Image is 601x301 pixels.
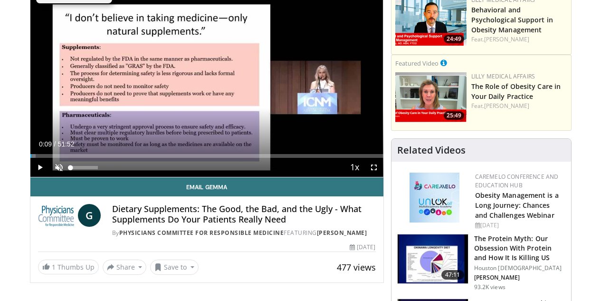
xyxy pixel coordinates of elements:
[364,158,383,177] button: Fullscreen
[119,229,284,237] a: Physicians Committee for Responsible Medicine
[441,270,464,280] span: 47:11
[317,229,367,237] a: [PERSON_NAME]
[484,35,529,43] a: [PERSON_NAME]
[397,234,565,291] a: 47:11 The Protein Myth: Our Obsession With Protein and How It Is Killing US Houston [DEMOGRAPHIC_...
[398,234,468,284] img: b7b8b05e-5021-418b-a89a-60a270e7cf82.150x105_q85_crop-smart_upscale.jpg
[112,229,376,237] div: By FEATURING
[71,166,98,169] div: Volume Level
[150,260,199,275] button: Save to
[350,243,375,252] div: [DATE]
[474,264,565,272] p: Houston [DEMOGRAPHIC_DATA]
[38,260,99,274] a: 1 Thumbs Up
[52,262,56,272] span: 1
[475,191,559,220] a: Obesity Management is a Long Journey: Chances and Challenges Webinar
[395,72,467,122] a: 25:49
[471,35,567,44] div: Feat.
[474,234,565,262] h3: The Protein Myth: Our Obsession With Protein and How It Is Killing US
[410,173,459,223] img: 45df64a9-a6de-482c-8a90-ada250f7980c.png.150x105_q85_autocrop_double_scale_upscale_version-0.2.jpg
[78,204,101,227] a: G
[38,204,74,227] img: Physicians Committee for Responsible Medicine
[112,204,376,224] h4: Dietary Supplements: The Good, the Bad, and the Ugly - What Supplements Do Your Patients Really Need
[471,72,535,80] a: Lilly Medical Affairs
[444,111,464,120] span: 25:49
[54,140,56,148] span: /
[475,173,559,189] a: CaReMeLO Conference and Education Hub
[475,221,563,230] div: [DATE]
[49,158,68,177] button: Unmute
[471,5,553,34] a: Behavioral and Psychological Support in Obesity Management
[395,59,439,68] small: Featured Video
[30,177,383,196] a: Email Gemma
[444,35,464,43] span: 24:49
[397,145,466,156] h4: Related Videos
[39,140,52,148] span: 0:09
[345,158,364,177] button: Playback Rate
[471,102,567,110] div: Feat.
[103,260,147,275] button: Share
[484,102,529,110] a: [PERSON_NAME]
[57,140,74,148] span: 51:52
[30,154,383,158] div: Progress Bar
[474,274,565,282] p: [PERSON_NAME]
[395,72,467,122] img: e1208b6b-349f-4914-9dd7-f97803bdbf1d.png.150x105_q85_crop-smart_upscale.png
[474,283,506,291] p: 93.2K views
[337,262,376,273] span: 477 views
[471,82,561,101] a: The Role of Obesity Care in Your Daily Practice
[30,158,49,177] button: Play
